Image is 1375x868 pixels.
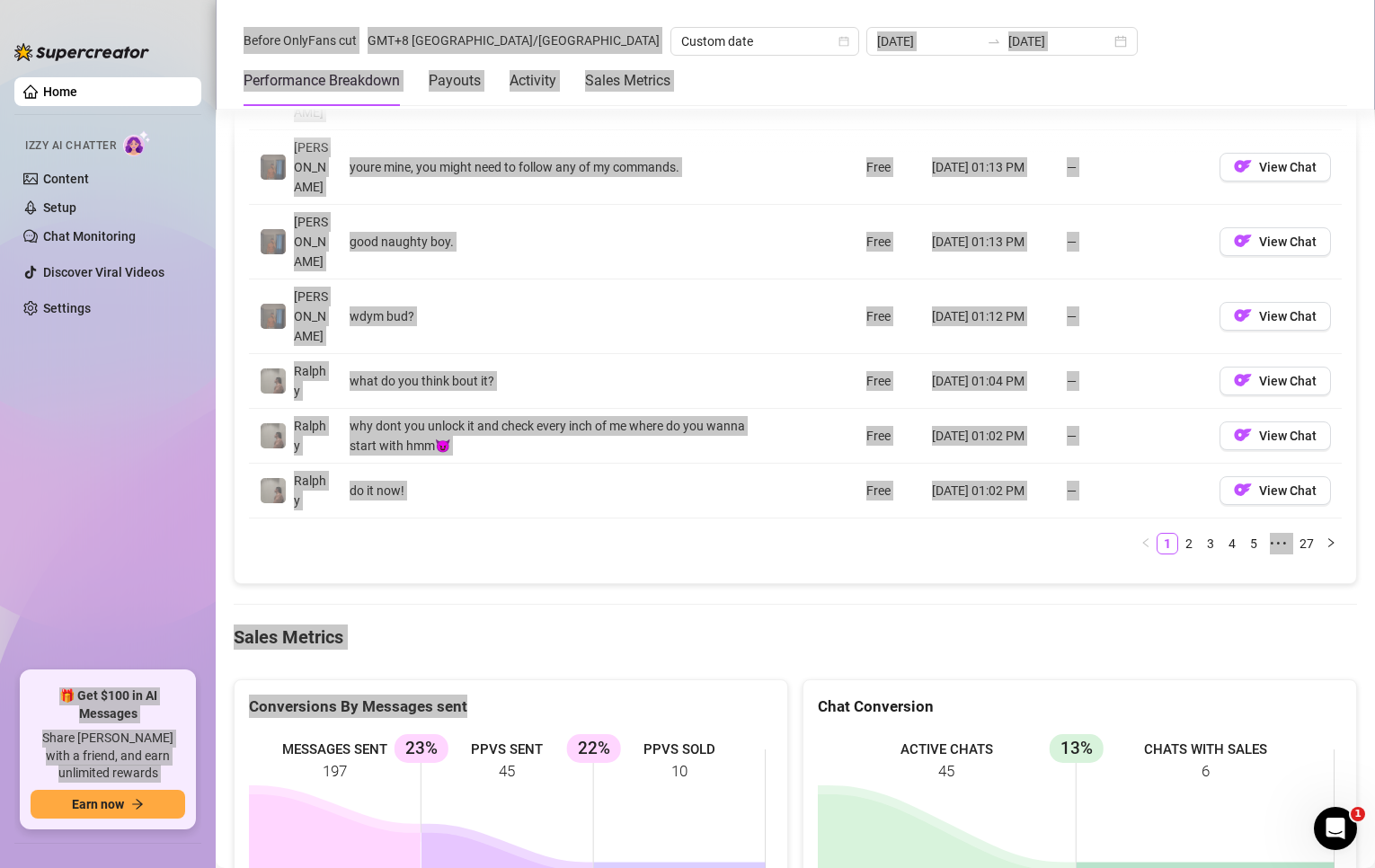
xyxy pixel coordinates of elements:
[1326,537,1336,548] span: right
[1294,534,1319,554] a: 27
[429,70,481,92] div: Payouts
[1220,487,1331,501] a: OFView Chat
[1201,534,1220,554] a: 3
[1314,807,1357,850] iframe: Intercom live chat
[244,70,400,92] div: Performance Breakdown
[838,36,849,47] span: calendar
[1220,367,1331,395] button: OFView Chat
[1264,533,1293,554] span: •••
[987,34,1001,49] span: swap-right
[1220,476,1331,505] button: OFView Chat
[1220,302,1331,331] button: OFView Chat
[1244,534,1264,554] a: 5
[1135,533,1157,554] button: left
[856,464,921,518] td: Free
[1259,374,1317,388] span: View Chat
[921,464,1056,518] td: [DATE] 01:02 PM
[1056,279,1209,354] td: —
[1320,533,1342,554] button: right
[921,409,1056,464] td: [DATE] 01:02 PM
[1259,235,1317,249] span: View Chat
[1351,807,1365,821] span: 1
[43,200,76,215] a: Setup
[856,409,921,464] td: Free
[1220,238,1331,252] a: OFView Chat
[1220,227,1331,256] button: OFView Chat
[1220,421,1331,450] button: OFView Chat
[1056,205,1209,279] td: —
[1200,533,1221,554] li: 3
[43,301,91,315] a: Settings
[1220,432,1331,447] a: OFView Chat
[294,215,328,269] span: [PERSON_NAME]
[261,155,286,180] img: Wayne
[1140,537,1151,548] span: left
[131,798,144,810] span: arrow-right
[987,34,1001,49] span: to
[261,229,286,254] img: Wayne
[43,172,89,186] a: Content
[921,205,1056,279] td: [DATE] 01:13 PM
[261,368,286,394] img: Ralphy
[1243,533,1264,554] li: 5
[350,371,773,391] div: what do you think bout it?
[1234,426,1252,444] img: OF
[1220,164,1331,178] a: OFView Chat
[856,354,921,409] td: Free
[1264,533,1293,554] li: Next 5 Pages
[261,304,286,329] img: Wayne
[1234,481,1252,499] img: OF
[294,419,326,453] span: Ralphy
[1157,533,1178,554] li: 1
[43,265,164,279] a: Discover Viral Videos
[43,84,77,99] a: Home
[1220,153,1331,182] button: OFView Chat
[1220,377,1331,392] a: OFView Chat
[1320,533,1342,554] li: Next Page
[1259,429,1317,443] span: View Chat
[1222,534,1242,554] a: 4
[294,140,328,194] span: [PERSON_NAME]
[856,205,921,279] td: Free
[123,130,151,156] img: AI Chatter
[856,279,921,354] td: Free
[261,423,286,448] img: Ralphy
[1220,313,1331,327] a: OFView Chat
[294,66,328,120] span: [PERSON_NAME]
[350,306,773,326] div: wdym bud?
[877,31,980,51] input: Start date
[294,364,326,398] span: Ralphy
[1234,306,1252,324] img: OF
[350,416,773,456] div: why dont you unlock it and check every inch of me where do you wanna start with hmm😈
[350,232,773,252] div: good naughty boy.
[1178,533,1200,554] li: 2
[681,28,848,55] span: Custom date
[1008,31,1111,51] input: End date
[1234,232,1252,250] img: OF
[244,27,357,54] span: Before OnlyFans cut
[31,730,185,783] span: Share [PERSON_NAME] with a friend, and earn unlimited rewards
[350,481,773,500] div: do it now!
[510,70,556,92] div: Activity
[261,478,286,503] img: Ralphy
[1293,533,1320,554] li: 27
[585,70,670,92] div: Sales Metrics
[1056,354,1209,409] td: —
[1056,130,1209,205] td: —
[72,797,124,811] span: Earn now
[1179,534,1199,554] a: 2
[31,790,185,819] button: Earn nowarrow-right
[43,229,136,244] a: Chat Monitoring
[294,289,328,343] span: [PERSON_NAME]
[1259,309,1317,323] span: View Chat
[368,27,660,54] span: GMT+8 [GEOGRAPHIC_DATA]/[GEOGRAPHIC_DATA]
[856,130,921,205] td: Free
[921,279,1056,354] td: [DATE] 01:12 PM
[1158,534,1177,554] a: 1
[1056,409,1209,464] td: —
[350,157,773,177] div: youre mine, you might need to follow any of my commands.
[818,695,1342,719] div: Chat Conversion
[294,474,326,508] span: Ralphy
[234,624,1357,650] h4: Sales Metrics
[1234,371,1252,389] img: OF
